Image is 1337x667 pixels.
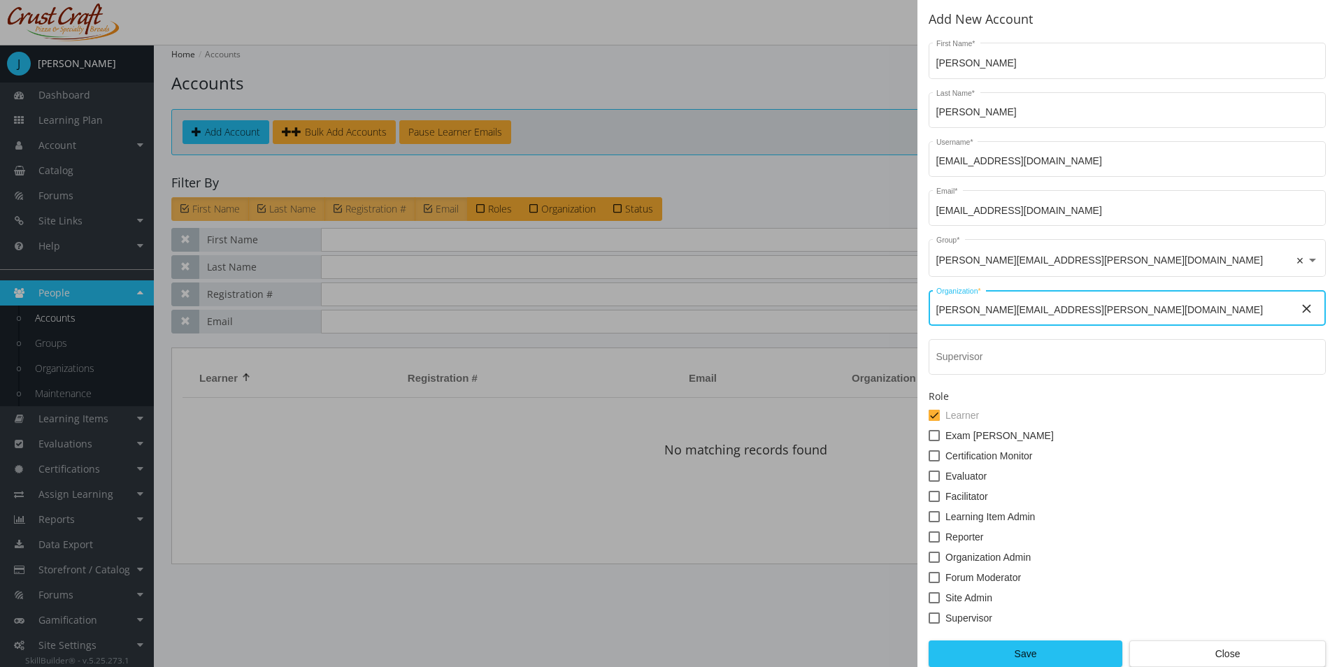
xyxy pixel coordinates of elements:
[929,13,1326,27] h2: Add New Account
[945,468,987,485] span: Evaluator
[941,641,1110,666] span: Save
[945,447,1033,464] span: Certification Monitor
[945,549,1031,566] span: Organization Admin
[945,610,992,626] span: Supervisor
[945,488,988,505] span: Facilitator
[929,640,1122,667] button: Save
[945,529,983,545] span: Reporter
[945,569,1021,586] span: Forum Moderator
[1129,640,1326,667] button: Close
[1298,301,1315,317] mat-icon: close
[945,407,979,424] span: Learner
[945,427,1054,444] span: Exam [PERSON_NAME]
[936,305,1294,316] input: Find an organization in the list (type to filter)...
[945,508,1035,525] span: Learning Item Admin
[945,589,992,606] span: Site Admin
[1294,254,1306,267] span: Clear all
[1141,641,1314,666] span: Close
[929,389,1326,403] label: Role
[936,156,1319,167] input: We recommend using an email as your username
